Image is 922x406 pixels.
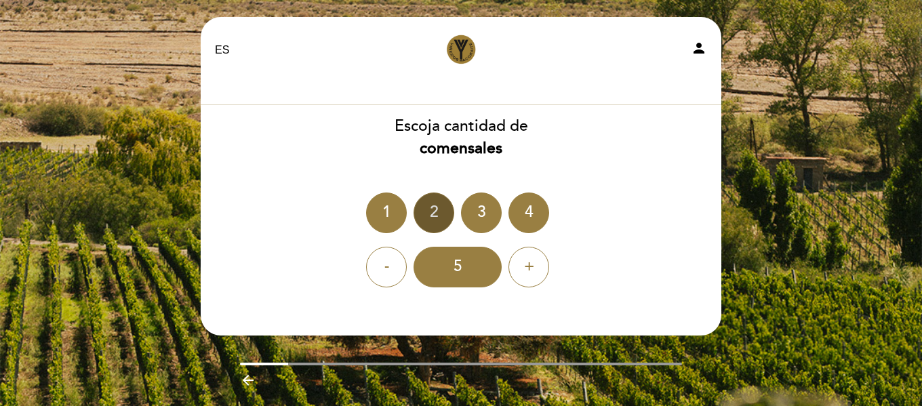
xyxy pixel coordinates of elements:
[200,115,722,160] div: Escoja cantidad de
[366,247,407,287] div: -
[414,192,454,233] div: 2
[366,192,407,233] div: 1
[420,139,502,158] b: comensales
[461,192,502,233] div: 3
[376,32,546,69] a: Viñedos Yacoraite
[240,372,256,388] i: arrow_backward
[691,40,707,61] button: person
[508,247,549,287] div: +
[414,247,502,287] div: 5
[691,40,707,56] i: person
[508,192,549,233] div: 4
